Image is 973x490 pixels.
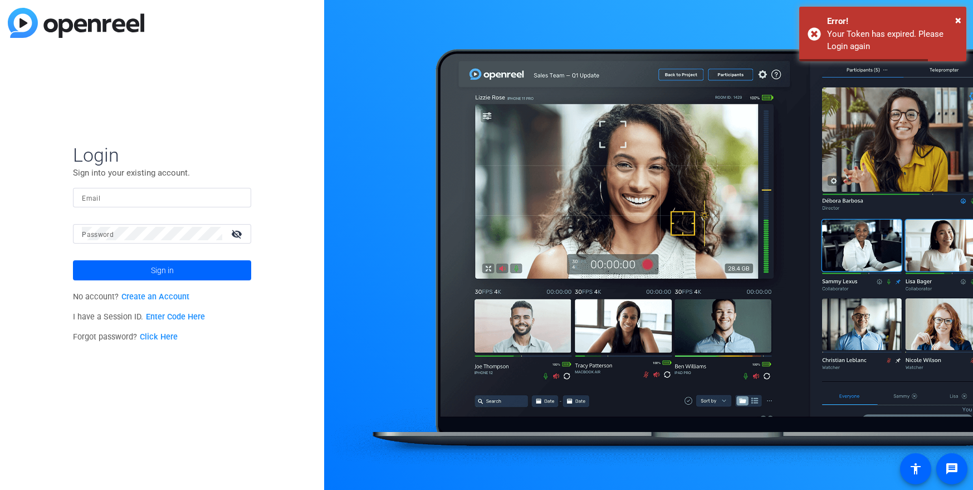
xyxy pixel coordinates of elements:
[73,292,189,302] span: No account?
[8,8,144,38] img: blue-gradient.svg
[909,462,922,476] mat-icon: accessibility
[827,15,958,28] div: Error!
[82,195,100,202] mat-label: Email
[151,256,174,284] span: Sign in
[955,13,961,27] span: ×
[945,462,959,476] mat-icon: message
[73,260,251,280] button: Sign in
[73,332,178,342] span: Forgot password?
[140,332,178,342] a: Click Here
[73,312,205,322] span: I have a Session ID.
[82,231,114,239] mat-label: Password
[224,226,251,242] mat-icon: visibility_off
[955,12,961,28] button: Close
[82,191,242,204] input: Enter Email Address
[146,312,205,322] a: Enter Code Here
[827,28,958,53] div: Your Token has expired. Please Login again
[73,143,251,167] span: Login
[121,292,189,302] a: Create an Account
[73,167,251,179] p: Sign into your existing account.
